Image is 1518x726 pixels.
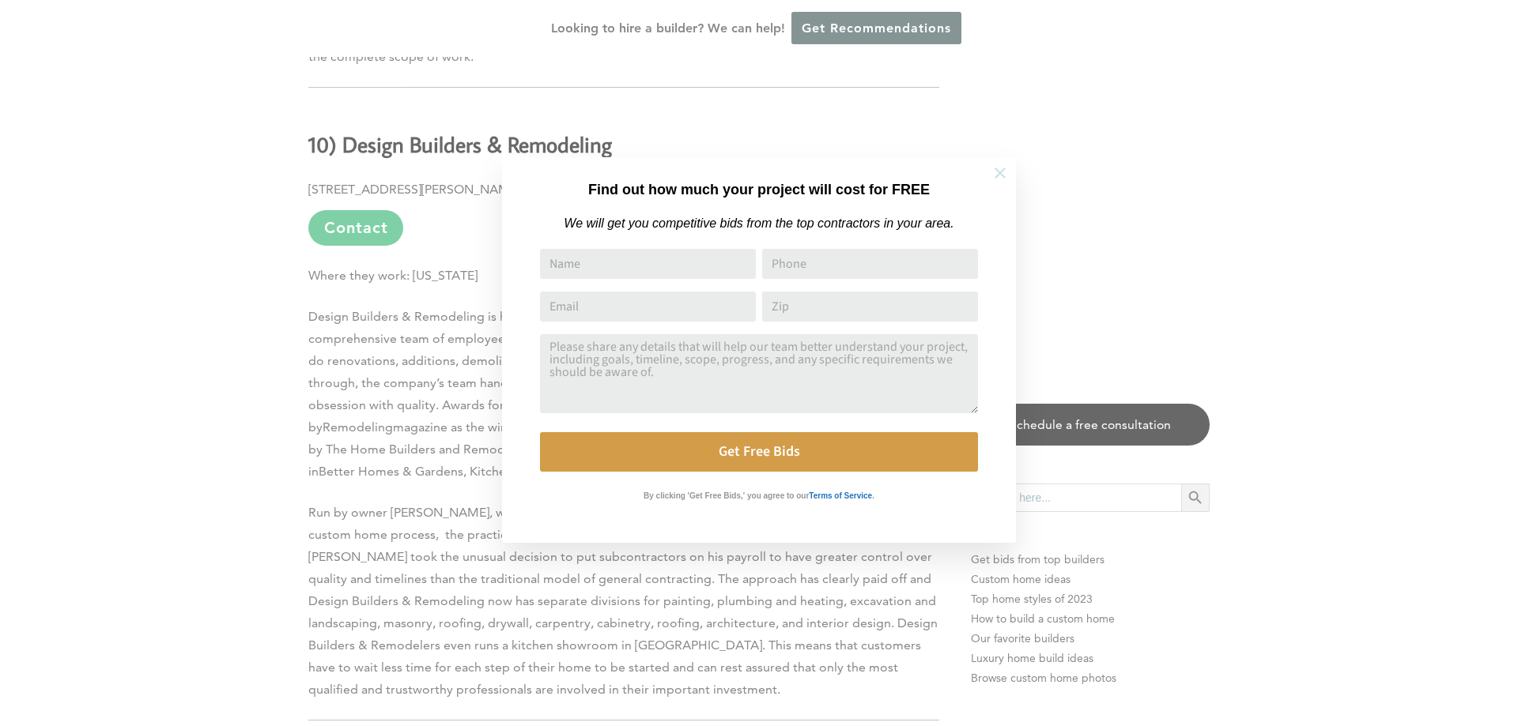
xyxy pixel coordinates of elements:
input: Zip [762,292,978,322]
input: Phone [762,249,978,279]
button: Close [972,145,1028,201]
strong: . [872,491,874,500]
strong: By clicking 'Get Free Bids,' you agree to our [644,491,809,500]
strong: Find out how much your project will cost for FREE [588,182,930,197]
button: Get Free Bids [540,432,978,472]
input: Name [540,249,756,279]
strong: Terms of Service [809,491,872,500]
input: Email Address [540,292,756,322]
iframe: Drift Widget Chat Controller [1214,612,1499,707]
a: Terms of Service [809,487,872,501]
textarea: Comment or Message [540,334,978,413]
em: We will get you competitive bids from the top contractors in your area. [564,216,953,230]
